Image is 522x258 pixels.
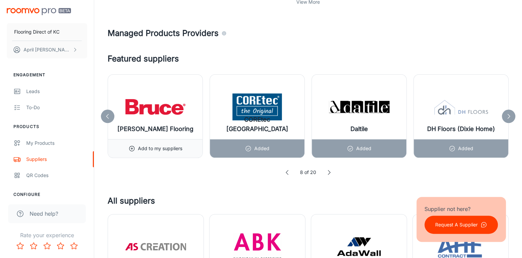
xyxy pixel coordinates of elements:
h6: [PERSON_NAME] Flooring [117,124,193,134]
p: Request A Supplier [435,221,478,228]
h4: All suppliers [108,195,474,214]
img: COREtec North America [227,93,288,120]
div: Leads [26,88,87,95]
button: Request A Supplier [424,216,498,234]
div: My Products [26,139,87,147]
div: QR Codes [26,172,87,179]
button: Rate 3 star [40,239,54,253]
div: Agencies and suppliers who work with us to automatically identify the specific products you carry [221,27,227,39]
p: 8 of 20 [300,169,316,176]
p: Added [356,145,371,152]
button: April [PERSON_NAME] [7,41,87,58]
button: Rate 2 star [27,239,40,253]
h6: Daltile [350,124,368,134]
img: Daltile [329,93,389,120]
button: Rate 1 star [13,239,27,253]
p: Add to my suppliers [138,145,182,152]
p: Supplier not here? [424,205,498,213]
img: Bruce Flooring [125,93,186,120]
h4: Managed Products Providers [108,27,509,39]
button: Rate 4 star [54,239,67,253]
p: Added [458,145,473,152]
img: Roomvo PRO Beta [7,8,71,15]
div: To-do [26,104,87,111]
h4: Featured suppliers [108,53,509,65]
button: Flooring Direct of KC [7,23,87,41]
button: Rate 5 star [67,239,81,253]
span: Need help? [30,210,58,218]
h6: DH Floors (Dixie Home) [427,124,495,134]
img: DH Floors (Dixie Home) [431,93,491,120]
p: Flooring Direct of KC [14,28,60,36]
p: April [PERSON_NAME] [24,46,71,53]
p: Rate your experience [5,231,88,239]
h6: COREtec [GEOGRAPHIC_DATA] [215,115,299,134]
p: Added [254,145,269,152]
div: Suppliers [26,156,87,163]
